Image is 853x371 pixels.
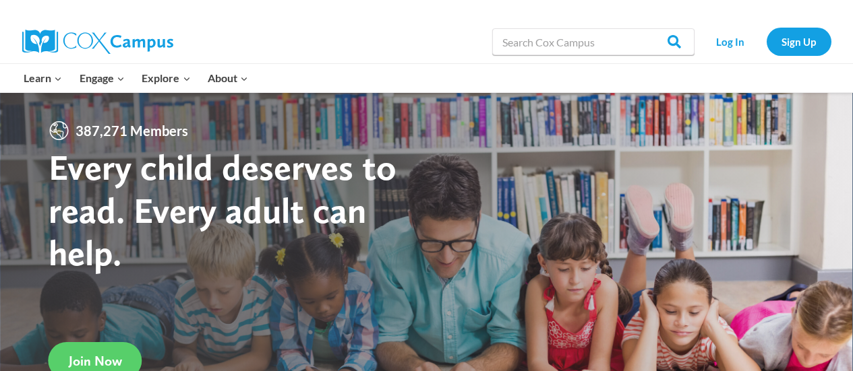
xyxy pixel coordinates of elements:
[49,145,396,274] strong: Every child deserves to read. Every adult can help.
[208,69,248,87] span: About
[701,28,760,55] a: Log In
[16,64,257,92] nav: Primary Navigation
[701,28,831,55] nav: Secondary Navigation
[80,69,125,87] span: Engage
[70,120,194,141] span: 387,271 Members
[22,30,173,54] img: Cox Campus
[142,69,190,87] span: Explore
[69,353,122,369] span: Join Now
[24,69,62,87] span: Learn
[767,28,831,55] a: Sign Up
[492,28,695,55] input: Search Cox Campus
